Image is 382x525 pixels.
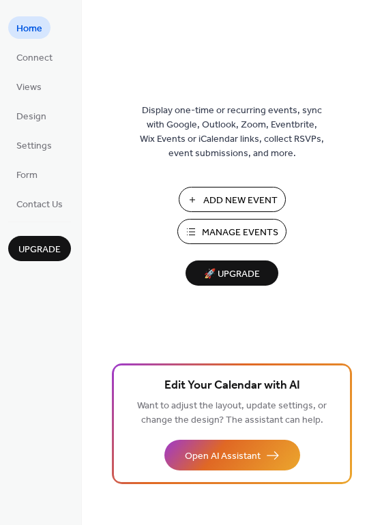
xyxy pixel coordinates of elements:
[203,194,278,208] span: Add New Event
[18,243,61,257] span: Upgrade
[140,104,324,161] span: Display one-time or recurring events, sync with Google, Outlook, Zoom, Eventbrite, Wix Events or ...
[8,75,50,97] a: Views
[16,168,38,183] span: Form
[186,260,278,286] button: 🚀 Upgrade
[8,46,61,68] a: Connect
[16,110,46,124] span: Design
[8,16,50,39] a: Home
[164,440,300,470] button: Open AI Assistant
[164,376,300,395] span: Edit Your Calendar with AI
[16,80,42,95] span: Views
[8,236,71,261] button: Upgrade
[179,187,286,212] button: Add New Event
[185,449,261,464] span: Open AI Assistant
[16,22,42,36] span: Home
[194,265,270,284] span: 🚀 Upgrade
[177,219,286,244] button: Manage Events
[16,139,52,153] span: Settings
[202,226,278,240] span: Manage Events
[8,163,46,185] a: Form
[16,51,53,65] span: Connect
[137,397,327,430] span: Want to adjust the layout, update settings, or change the design? The assistant can help.
[8,134,60,156] a: Settings
[8,104,55,127] a: Design
[8,192,71,215] a: Contact Us
[16,198,63,212] span: Contact Us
